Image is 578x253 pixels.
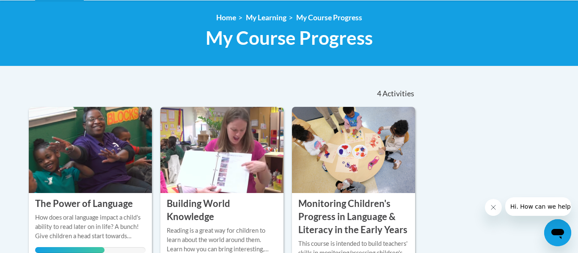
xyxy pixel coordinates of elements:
div: How does oral language impact a child's ability to read later on in life? A bunch! Give children ... [35,213,146,241]
h3: Building World Knowledge [167,197,277,223]
iframe: Message from company [505,197,571,216]
img: Course Logo [160,107,283,193]
img: Course Logo [292,107,415,193]
iframe: Button to launch messaging window [544,219,571,246]
span: Activities [383,89,414,98]
span: My Course Progress [206,27,373,49]
h3: The Power of Language [35,197,133,210]
iframe: Close message [485,199,502,216]
span: Hi. How can we help? [5,6,69,13]
a: Home [216,13,236,22]
h3: Monitoring Children's Progress in Language & Literacy in the Early Years [298,197,409,236]
span: 4 [377,89,381,98]
a: My Course Progress [296,13,362,22]
a: My Learning [246,13,286,22]
img: Course Logo [29,107,152,193]
div: Your progress [35,247,105,253]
